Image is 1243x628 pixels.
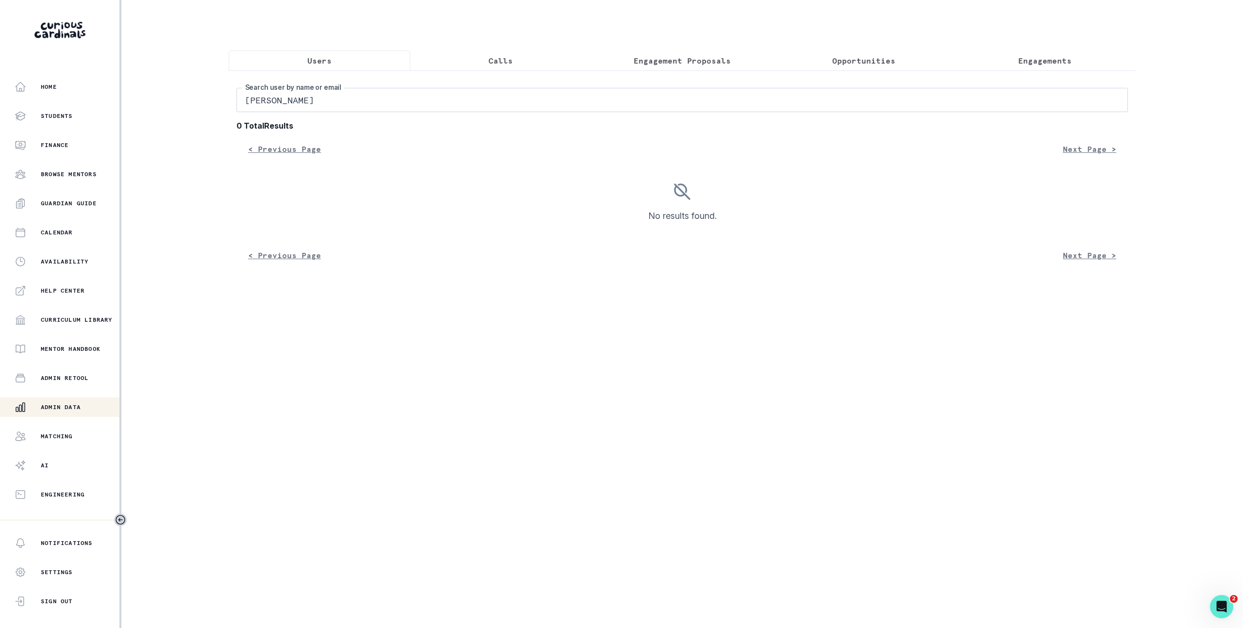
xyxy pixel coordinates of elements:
[236,120,1128,132] b: 0 Total Results
[41,374,88,382] p: Admin Retool
[41,539,93,547] p: Notifications
[1051,139,1128,159] button: Next Page >
[41,112,73,120] p: Students
[41,597,73,605] p: Sign Out
[41,403,81,411] p: Admin Data
[236,246,333,265] button: < Previous Page
[41,83,57,91] p: Home
[41,491,84,498] p: Engineering
[832,55,895,66] p: Opportunities
[41,258,88,265] p: Availability
[1210,595,1233,618] iframe: Intercom live chat
[1230,595,1238,603] span: 2
[488,55,513,66] p: Calls
[41,345,101,353] p: Mentor Handbook
[634,55,731,66] p: Engagement Proposals
[41,141,68,149] p: Finance
[41,568,73,576] p: Settings
[41,287,84,295] p: Help Center
[1018,55,1072,66] p: Engagements
[41,316,113,324] p: Curriculum Library
[236,139,333,159] button: < Previous Page
[1051,246,1128,265] button: Next Page >
[41,229,73,236] p: Calendar
[41,432,73,440] p: Matching
[114,513,127,526] button: Toggle sidebar
[648,209,717,222] p: No results found.
[34,22,85,38] img: Curious Cardinals Logo
[41,462,49,469] p: AI
[307,55,332,66] p: Users
[41,170,97,178] p: Browse Mentors
[41,199,97,207] p: Guardian Guide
